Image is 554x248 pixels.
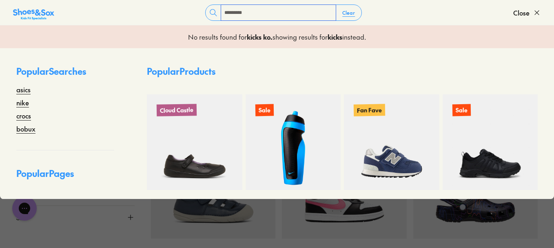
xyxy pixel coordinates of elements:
a: asics [16,85,31,94]
p: Sale [255,104,273,116]
a: Shoes &amp; Sox [13,6,54,19]
img: SNS_Logo_Responsive.svg [13,8,54,21]
span: Close [513,8,530,18]
button: Close [513,4,541,22]
p: Cloud Castle [157,104,197,116]
p: Popular Searches [16,65,114,85]
p: Popular Pages [16,167,114,187]
a: Fan Fave [344,94,439,190]
a: nike [16,98,29,107]
a: crocs [16,111,31,121]
iframe: Gorgias live chat messenger [8,193,41,223]
p: No results found for showing results for instead. [188,32,366,42]
p: Fan Fave [354,104,385,116]
p: Sale [452,104,470,116]
a: Sale [443,94,538,190]
p: Popular Products [147,65,215,78]
button: Size [16,206,135,229]
a: Sale [246,94,341,190]
button: Clear [336,5,361,20]
a: bobux [16,124,35,134]
a: Cloud Castle [147,94,242,190]
b: kicks ko . [247,32,273,41]
b: kicks [328,32,342,41]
